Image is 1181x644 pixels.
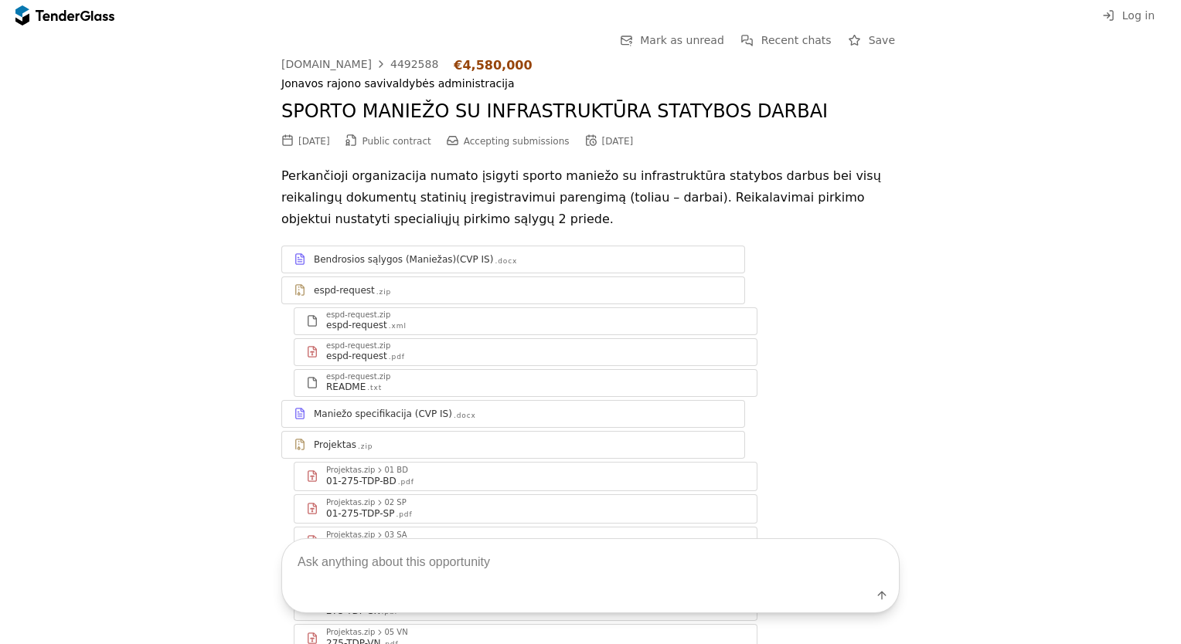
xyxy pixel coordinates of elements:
[294,307,757,335] a: espd-request.zipespd-request.xml
[761,34,832,46] span: Recent chats
[326,381,366,393] div: README
[314,439,356,451] div: Projektas
[281,99,900,125] h2: SPORTO MANIEŽO SU INFRASTRUKTŪRA STATYBOS DARBAI
[640,34,724,46] span: Mark as unread
[281,58,438,70] a: [DOMAIN_NAME]4492588
[294,338,757,366] a: espd-request.zipespd-request.pdf
[294,494,757,524] a: Projektas.zip02 SP01-275-TDP-SP.pdf
[384,466,407,474] div: 01 BD
[454,411,476,421] div: .docx
[326,319,387,331] div: espd-request
[281,246,745,273] a: Bendrosios sąlygos (Maniežas)(CVP IS).docx
[326,373,390,381] div: espd-request.zip
[398,477,414,487] div: .pdf
[602,136,634,147] div: [DATE]
[376,287,391,297] div: .zip
[615,31,729,50] button: Mark as unread
[389,321,407,331] div: .xml
[367,383,382,393] div: .txt
[281,165,900,230] p: Perkančioji organizacija numato įsigyti sporto maniežo su infrastruktūra statybos darbus bei visų...
[281,77,900,90] div: Jonavos rajono savivaldybės administracija
[294,369,757,397] a: espd-request.zipREADME.txt
[869,34,895,46] span: Save
[314,408,452,420] div: Maniežo specifikacija (CVP IS)
[294,462,757,491] a: Projektas.zip01 BD01-275-TDP-BD.pdf
[389,352,405,362] div: .pdf
[737,31,836,50] button: Recent chats
[314,284,375,297] div: espd-request
[298,136,330,147] div: [DATE]
[1122,9,1155,22] span: Log in
[464,136,570,147] span: Accepting submissions
[281,431,745,459] a: Projektas.zip
[384,499,406,507] div: 02 SP
[390,59,438,69] div: 4492588
[326,466,375,474] div: Projektas.zip
[1098,6,1159,25] button: Log in
[326,499,375,507] div: Projektas.zip
[326,350,387,362] div: espd-request
[358,442,373,452] div: .zip
[281,276,745,304] a: espd-request.zip
[454,58,532,73] div: €4,580,000
[844,31,900,50] button: Save
[495,256,517,266] div: .docx
[314,253,493,266] div: Bendrosios sąlygos (Maniežas)(CVP IS)
[281,59,372,69] div: [DOMAIN_NAME]
[281,400,745,428] a: Maniežo specifikacija (CVP IS).docx
[326,475,397,487] div: 01-275-TDP-BD
[326,342,390,350] div: espd-request.zip
[362,136,431,147] span: Public contract
[326,311,390,319] div: espd-request.zip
